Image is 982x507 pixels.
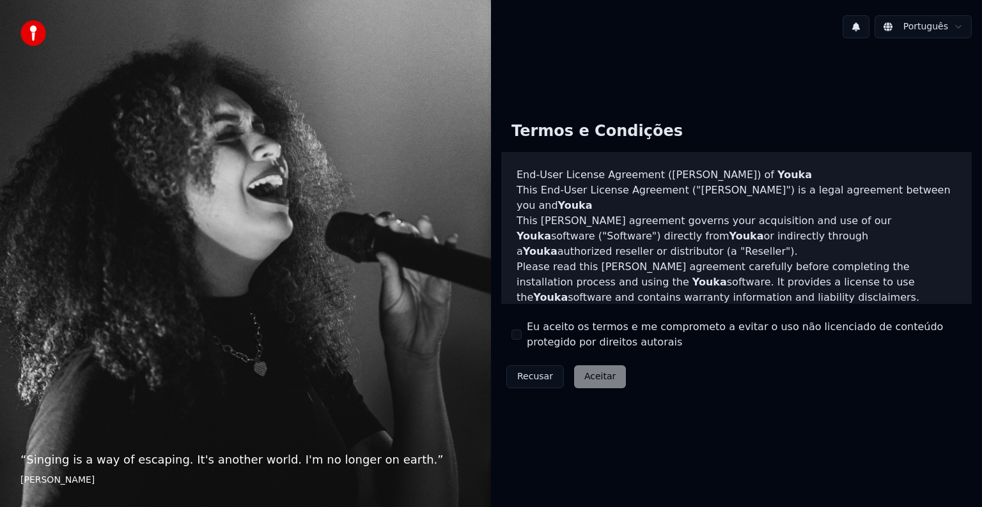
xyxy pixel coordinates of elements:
[20,20,46,46] img: youka
[517,230,551,242] span: Youka
[777,169,812,181] span: Youka
[517,259,956,305] p: Please read this [PERSON_NAME] agreement carefully before completing the installation process and...
[517,183,956,213] p: This End-User License Agreement ("[PERSON_NAME]") is a legal agreement between you and
[558,199,593,211] span: Youka
[517,213,956,259] p: This [PERSON_NAME] agreement governs your acquisition and use of our software ("Software") direct...
[523,245,557,257] span: Youka
[533,291,568,303] span: Youka
[527,319,962,350] label: Eu aceito os termos e me comprometo a evitar o uso não licenciado de conteúdo protegido por direi...
[517,167,956,183] h3: End-User License Agreement ([PERSON_NAME]) of
[501,111,693,152] div: Termos e Condições
[729,230,764,242] span: Youka
[692,276,727,288] span: Youka
[20,474,471,487] footer: [PERSON_NAME]
[506,365,564,388] button: Recusar
[20,451,471,469] p: “ Singing is a way of escaping. It's another world. I'm no longer on earth. ”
